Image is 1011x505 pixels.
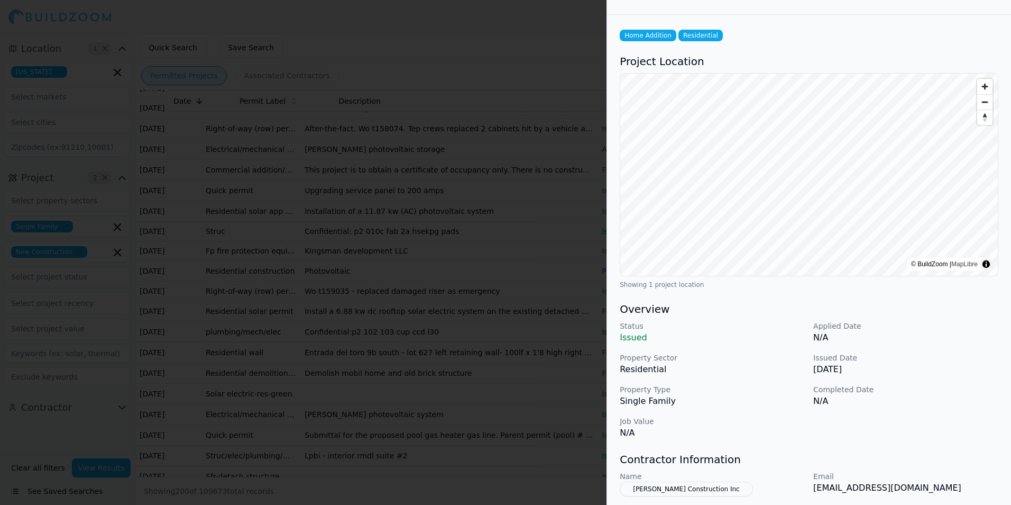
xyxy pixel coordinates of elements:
h3: Overview [620,302,998,317]
p: Property Type [620,384,805,395]
p: Residential [620,363,805,376]
summary: Toggle attribution [980,258,992,270]
p: Issued Date [813,353,998,363]
button: Reset bearing to north [977,110,992,125]
h3: Project Location [620,54,998,69]
p: N/A [813,331,998,344]
button: Zoom out [977,94,992,110]
p: Name [620,471,805,482]
p: Completed Date [813,384,998,395]
p: Applied Date [813,321,998,331]
p: Single Family [620,395,805,408]
canvas: Map [620,74,998,276]
p: Job Value [620,416,805,427]
span: Home Addition [620,30,676,41]
button: Zoom in [977,79,992,94]
span: Residential [678,30,723,41]
a: MapLibre [951,260,978,268]
button: [PERSON_NAME] Construction Inc [620,482,752,497]
div: © BuildZoom | [911,259,978,269]
p: Email [813,471,998,482]
p: Status [620,321,805,331]
p: Property Sector [620,353,805,363]
p: N/A [813,395,998,408]
p: N/A [620,427,805,439]
p: [EMAIL_ADDRESS][DOMAIN_NAME] [813,482,998,494]
div: Showing 1 project location [620,281,998,289]
p: Issued [620,331,805,344]
h3: Contractor Information [620,452,998,467]
p: [DATE] [813,363,998,376]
